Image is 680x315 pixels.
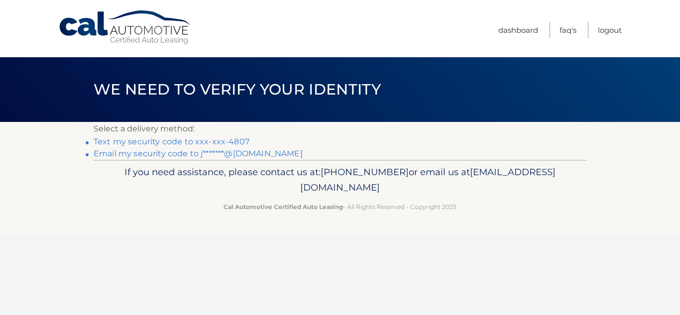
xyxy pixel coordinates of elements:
span: We need to verify your identity [94,80,381,99]
a: FAQ's [560,22,576,38]
a: Dashboard [498,22,538,38]
strong: Cal Automotive Certified Auto Leasing [224,203,343,210]
p: If you need assistance, please contact us at: or email us at [100,164,580,196]
p: Select a delivery method: [94,122,586,136]
span: [PHONE_NUMBER] [321,166,409,178]
a: Logout [598,22,622,38]
a: Text my security code to xxx-xxx-4807 [94,137,249,146]
a: Email my security code to j*******@[DOMAIN_NAME] [94,149,303,158]
p: - All Rights Reserved - Copyright 2025 [100,202,580,212]
a: Cal Automotive [58,10,193,45]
